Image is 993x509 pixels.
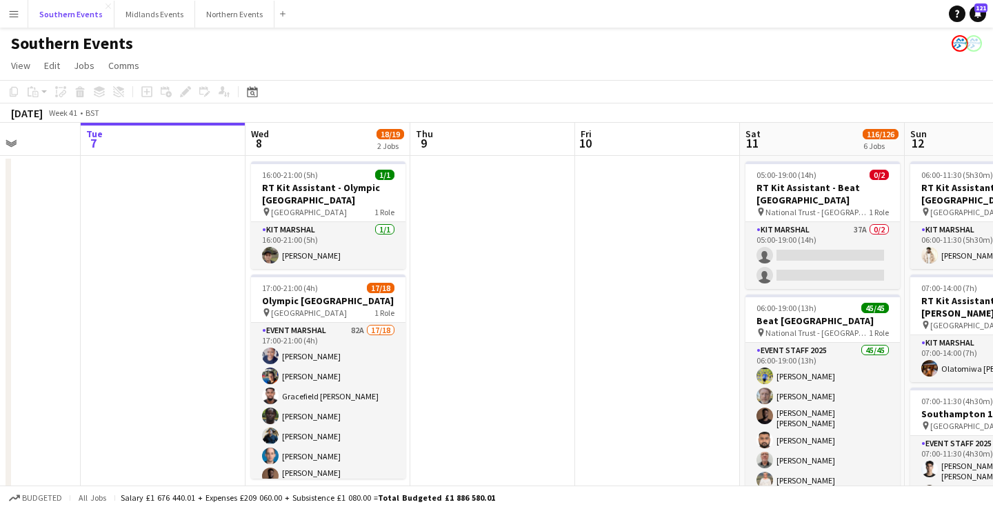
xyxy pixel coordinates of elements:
span: 07:00-14:00 (7h) [921,283,977,293]
span: 1 Role [374,207,394,217]
span: View [11,59,30,72]
h1: Southern Events [11,33,133,54]
span: 121 [974,3,987,12]
span: 45/45 [861,303,889,313]
span: National Trust - [GEOGRAPHIC_DATA] [765,328,869,338]
div: BST [86,108,99,118]
app-card-role: Kit Marshal1/116:00-21:00 (5h)[PERSON_NAME] [251,222,405,269]
span: Week 41 [46,108,80,118]
span: Tue [86,128,103,140]
span: Sun [910,128,927,140]
span: Thu [416,128,433,140]
span: Total Budgeted £1 886 580.01 [378,492,495,503]
a: 121 [970,6,986,22]
app-job-card: 05:00-19:00 (14h)0/2RT Kit Assistant - Beat [GEOGRAPHIC_DATA] National Trust - [GEOGRAPHIC_DATA]1... [745,161,900,289]
span: 05:00-19:00 (14h) [756,170,816,180]
app-job-card: 17:00-21:00 (4h)17/18Olympic [GEOGRAPHIC_DATA] [GEOGRAPHIC_DATA]1 RoleEvent Marshal82A17/1817:00-... [251,275,405,479]
div: [DATE] [11,106,43,120]
app-job-card: 16:00-21:00 (5h)1/1RT Kit Assistant - Olympic [GEOGRAPHIC_DATA] [GEOGRAPHIC_DATA]1 RoleKit Marsha... [251,161,405,269]
span: [GEOGRAPHIC_DATA] [271,207,347,217]
div: 6 Jobs [863,141,898,151]
span: Sat [745,128,761,140]
span: 8 [249,135,269,151]
span: Edit [44,59,60,72]
span: 17:00-21:00 (4h) [262,283,318,293]
h3: RT Kit Assistant - Beat [GEOGRAPHIC_DATA] [745,181,900,206]
button: Budgeted [7,490,64,506]
app-user-avatar: RunThrough Events [965,35,982,52]
span: 0/2 [870,170,889,180]
h3: Beat [GEOGRAPHIC_DATA] [745,315,900,327]
span: 1/1 [375,170,394,180]
span: 07:00-11:30 (4h30m) [921,396,993,406]
a: Edit [39,57,66,74]
app-card-role: Kit Marshal37A0/205:00-19:00 (14h) [745,222,900,289]
app-job-card: 06:00-19:00 (13h)45/45Beat [GEOGRAPHIC_DATA] National Trust - [GEOGRAPHIC_DATA]1 RoleEvent Staff ... [745,295,900,499]
h3: RT Kit Assistant - Olympic [GEOGRAPHIC_DATA] [251,181,405,206]
a: Comms [103,57,145,74]
span: 10 [579,135,592,151]
a: View [6,57,36,74]
span: 9 [414,135,433,151]
span: 1 Role [374,308,394,318]
span: 7 [84,135,103,151]
div: Salary £1 676 440.01 + Expenses £209 060.00 + Subsistence £1 080.00 = [121,492,495,503]
span: 18/19 [377,129,404,139]
span: 116/126 [863,129,899,139]
span: 12 [908,135,927,151]
a: Jobs [68,57,100,74]
span: 17/18 [367,283,394,293]
span: Fri [581,128,592,140]
span: Budgeted [22,493,62,503]
span: 11 [743,135,761,151]
button: Southern Events [28,1,114,28]
span: 16:00-21:00 (5h) [262,170,318,180]
span: [GEOGRAPHIC_DATA] [271,308,347,318]
div: 2 Jobs [377,141,403,151]
span: 1 Role [869,207,889,217]
span: National Trust - [GEOGRAPHIC_DATA] [765,207,869,217]
button: Midlands Events [114,1,195,28]
span: Comms [108,59,139,72]
span: 06:00-11:30 (5h30m) [921,170,993,180]
h3: Olympic [GEOGRAPHIC_DATA] [251,295,405,307]
span: Jobs [74,59,94,72]
span: All jobs [76,492,109,503]
span: 06:00-19:00 (13h) [756,303,816,313]
span: Wed [251,128,269,140]
span: 1 Role [869,328,889,338]
button: Northern Events [195,1,274,28]
app-user-avatar: RunThrough Events [952,35,968,52]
